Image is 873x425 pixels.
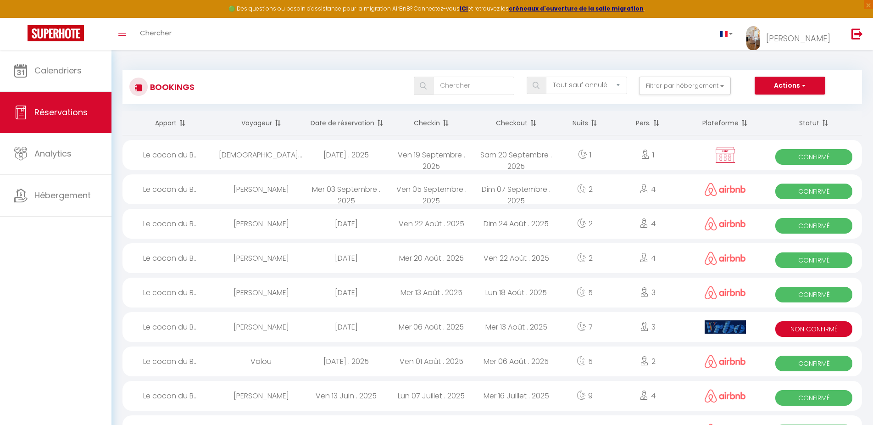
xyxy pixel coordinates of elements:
a: ICI [460,5,468,12]
a: créneaux d'ouverture de la salle migration [509,5,644,12]
button: Ouvrir le widget de chat LiveChat [7,4,35,31]
th: Sort by people [611,111,684,135]
th: Sort by booking date [304,111,389,135]
h3: Bookings [148,77,195,97]
img: logout [851,28,863,39]
span: Hébergement [34,190,91,201]
span: Chercher [140,28,172,38]
th: Sort by checkin [389,111,473,135]
a: Chercher [133,18,178,50]
th: Sort by checkout [474,111,559,135]
button: Actions [755,77,825,95]
a: ... [PERSON_NAME] [740,18,842,50]
span: Analytics [34,148,72,159]
th: Sort by nights [559,111,611,135]
th: Sort by status [766,111,862,135]
input: Chercher [433,77,514,95]
span: [PERSON_NAME] [766,33,830,44]
img: ... [746,26,760,50]
span: Réservations [34,106,88,118]
button: Filtrer par hébergement [639,77,731,95]
th: Sort by channel [684,111,766,135]
img: Super Booking [28,25,84,41]
th: Sort by rentals [122,111,219,135]
th: Sort by guest [219,111,304,135]
span: Calendriers [34,65,82,76]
